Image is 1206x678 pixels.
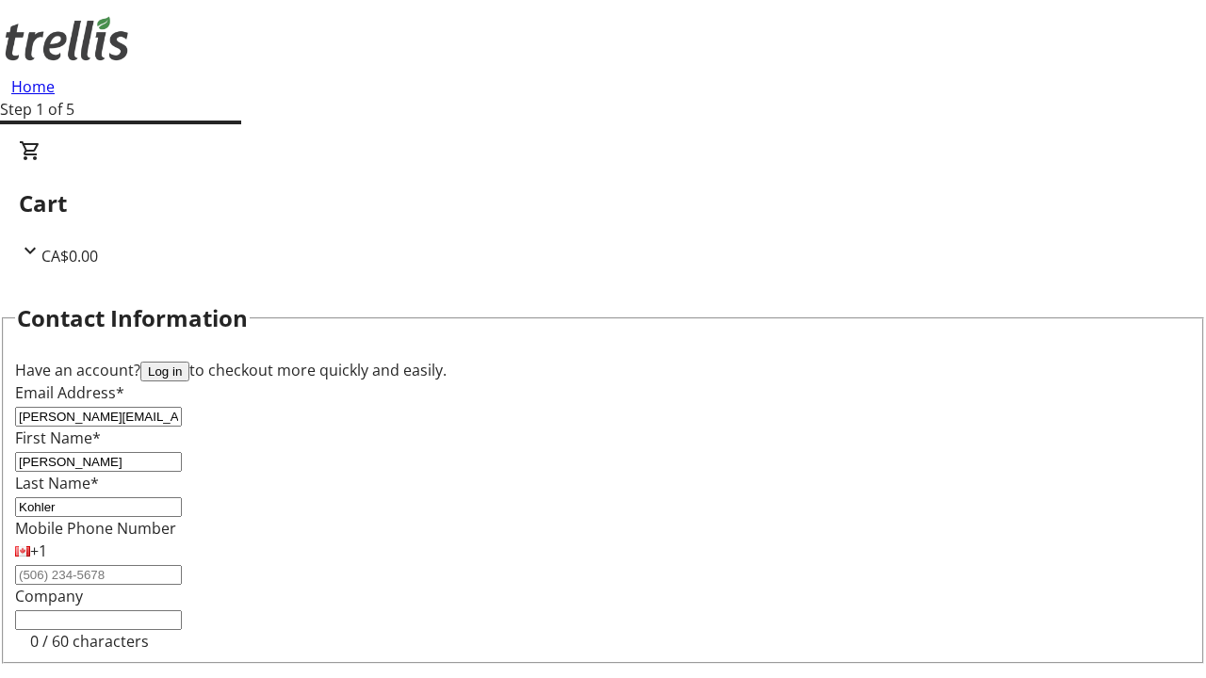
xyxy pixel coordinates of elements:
[15,382,124,403] label: Email Address*
[15,586,83,606] label: Company
[15,565,182,585] input: (506) 234-5678
[19,186,1187,220] h2: Cart
[41,246,98,266] span: CA$0.00
[15,428,101,448] label: First Name*
[19,139,1187,267] div: CartCA$0.00
[30,631,149,652] tr-character-limit: 0 / 60 characters
[15,518,176,539] label: Mobile Phone Number
[15,359,1191,381] div: Have an account? to checkout more quickly and easily.
[15,473,99,493] label: Last Name*
[17,301,248,335] h2: Contact Information
[140,362,189,381] button: Log in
